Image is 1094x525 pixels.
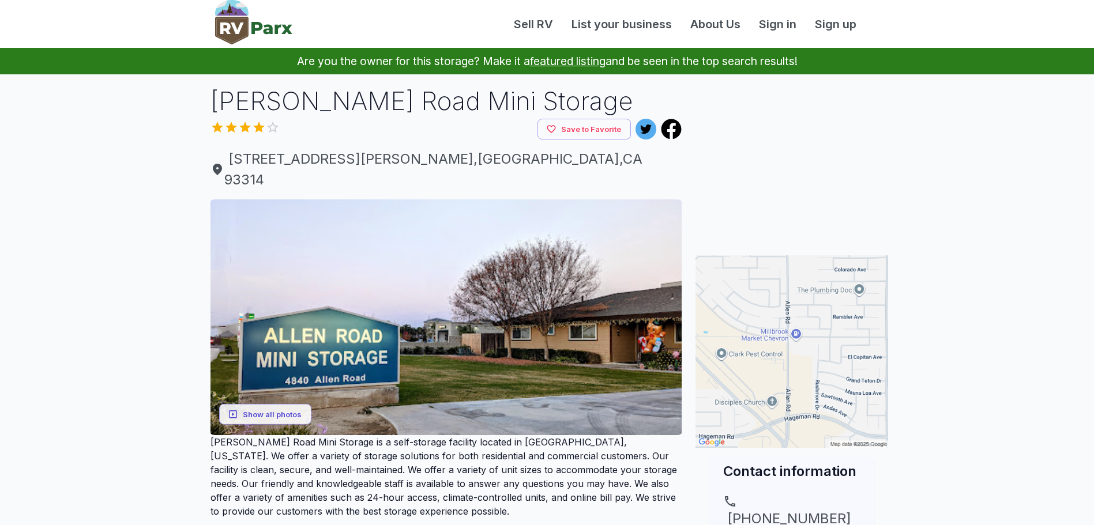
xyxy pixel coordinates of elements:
[505,16,562,33] a: Sell RV
[530,54,606,68] a: featured listing
[562,16,681,33] a: List your business
[210,149,682,190] a: [STREET_ADDRESS][PERSON_NAME],[GEOGRAPHIC_DATA],CA 93314
[681,16,750,33] a: About Us
[750,16,806,33] a: Sign in
[210,149,682,190] span: [STREET_ADDRESS][PERSON_NAME] , [GEOGRAPHIC_DATA] , CA 93314
[210,84,682,119] h1: [PERSON_NAME] Road Mini Storage
[14,48,1080,74] p: Are you the owner for this storage? Make it a and be seen in the top search results!
[696,84,888,228] iframe: Advertisement
[806,16,866,33] a: Sign up
[210,199,682,435] img: AJQcZqIAmK5GiEZuCngRkjdJqDmRg_CPGZGUR6yRAqDPFJ0fHDQxz3pApWLzDaRFmX0GxCgj1alDdnFR-9g8nCocrL__aLYGH...
[219,403,311,425] button: Show all photos
[210,435,682,518] p: [PERSON_NAME] Road Mini Storage is a self-storage facility located in [GEOGRAPHIC_DATA], [US_STAT...
[723,462,860,481] h2: Contact information
[537,119,631,140] button: Save to Favorite
[696,255,888,448] img: Map for Allen Road Mini Storage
